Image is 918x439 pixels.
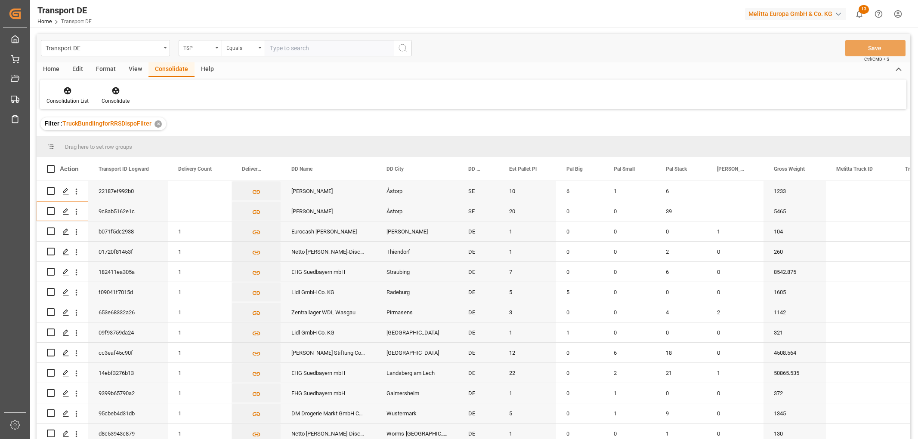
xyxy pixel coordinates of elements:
[763,262,826,282] div: 8542.875
[46,97,89,105] div: Consolidation List
[468,166,481,172] span: DD Country
[763,181,826,201] div: 1233
[45,120,62,127] span: Filter :
[556,403,603,423] div: 0
[458,201,499,221] div: SE
[155,120,162,128] div: ✕
[869,4,888,24] button: Help Center
[99,166,149,172] span: Transport ID Logward
[707,383,763,403] div: 0
[603,221,655,241] div: 0
[763,383,826,403] div: 372
[265,40,394,56] input: Type to search
[763,221,826,241] div: 104
[763,363,826,383] div: 50865.535
[499,282,556,302] div: 5
[376,221,458,241] div: [PERSON_NAME]
[168,262,232,282] div: 1
[707,221,763,241] div: 1
[222,40,265,56] button: open menu
[376,242,458,261] div: Thiendorf
[37,242,88,262] div: Press SPACE to select this row.
[168,242,232,261] div: 1
[556,302,603,322] div: 0
[458,363,499,383] div: DE
[66,62,90,77] div: Edit
[655,282,707,302] div: 0
[603,181,655,201] div: 1
[707,403,763,423] div: 0
[603,242,655,261] div: 0
[168,383,232,403] div: 1
[763,201,826,221] div: 5465
[88,181,168,201] div: 22187ef992b0
[556,201,603,221] div: 0
[603,322,655,342] div: 0
[88,403,168,423] div: 95cbeb4d31db
[603,201,655,221] div: 0
[386,166,404,172] span: DD City
[168,322,232,342] div: 1
[499,363,556,383] div: 22
[168,343,232,362] div: 1
[556,181,603,201] div: 6
[603,383,655,403] div: 1
[88,363,168,383] div: 14ebf3276b13
[717,166,745,172] span: [PERSON_NAME]
[376,302,458,322] div: Pirmasens
[291,166,312,172] span: DD Name
[763,242,826,261] div: 260
[458,242,499,261] div: DE
[850,4,869,24] button: show 13 new notifications
[46,42,161,53] div: Transport DE
[281,363,376,383] div: EHG Suedbayern mbH
[763,302,826,322] div: 1142
[88,322,168,342] div: 09f93759da24
[836,166,873,172] span: Melitta Truck ID
[499,343,556,362] div: 12
[281,302,376,322] div: Zentrallager WDL Wasgau
[655,262,707,282] div: 6
[88,383,168,403] div: 9399b65790a2
[37,4,92,17] div: Transport DE
[168,403,232,423] div: 1
[281,343,376,362] div: [PERSON_NAME] Stiftung Co. KG
[37,221,88,242] div: Press SPACE to select this row.
[37,363,88,383] div: Press SPACE to select this row.
[281,221,376,241] div: Eurocash [PERSON_NAME]
[499,262,556,282] div: 7
[376,383,458,403] div: Gaimersheim
[499,403,556,423] div: 5
[763,343,826,362] div: 4508.564
[556,262,603,282] div: 0
[655,302,707,322] div: 4
[60,165,78,173] div: Action
[603,282,655,302] div: 0
[37,383,88,403] div: Press SPACE to select this row.
[179,40,222,56] button: open menu
[499,242,556,261] div: 1
[499,302,556,322] div: 3
[763,322,826,342] div: 321
[556,282,603,302] div: 5
[376,343,458,362] div: [GEOGRAPHIC_DATA]
[183,42,213,52] div: TSP
[102,97,130,105] div: Consolidate
[168,363,232,383] div: 1
[763,403,826,423] div: 1345
[376,363,458,383] div: Landsberg am Lech
[655,322,707,342] div: 0
[499,181,556,201] div: 10
[281,282,376,302] div: Lidl GmbH Co. KG
[281,181,376,201] div: [PERSON_NAME]
[65,144,132,150] span: Drag here to set row groups
[745,8,846,20] div: Melitta Europa GmbH & Co. KG
[458,282,499,302] div: DE
[864,56,889,62] span: Ctrl/CMD + S
[707,363,763,383] div: 1
[556,221,603,241] div: 0
[242,166,263,172] span: Delivery List
[556,343,603,362] div: 0
[37,262,88,282] div: Press SPACE to select this row.
[88,201,168,221] div: 9c8ab5162e1c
